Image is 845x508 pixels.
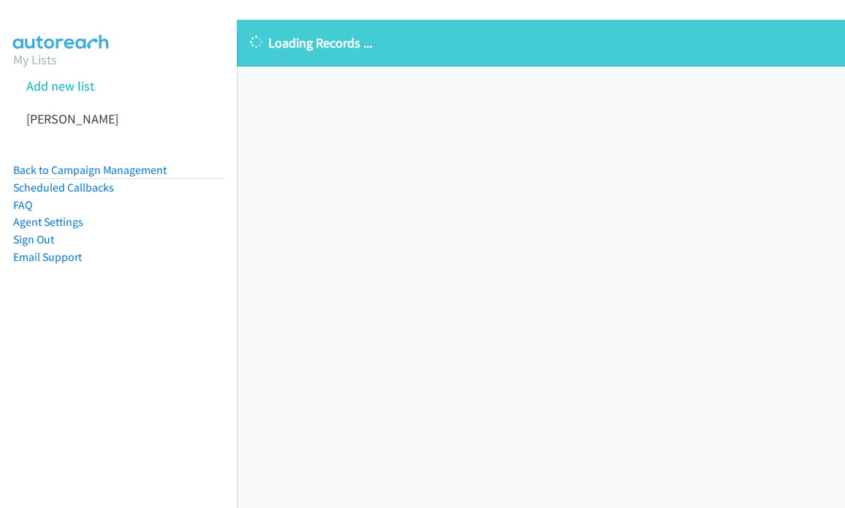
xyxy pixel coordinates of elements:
a: Add new list [26,77,94,94]
a: [PERSON_NAME] [26,110,118,127]
a: Agent Settings [13,215,83,229]
a: Sign Out [13,232,54,246]
a: Email Support [13,250,82,264]
a: My Lists [13,51,57,68]
a: Back to Campaign Management [13,163,167,177]
a: FAQ [13,198,32,212]
p: Loading Records ... [250,33,832,53]
a: Scheduled Callbacks [13,181,114,194]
